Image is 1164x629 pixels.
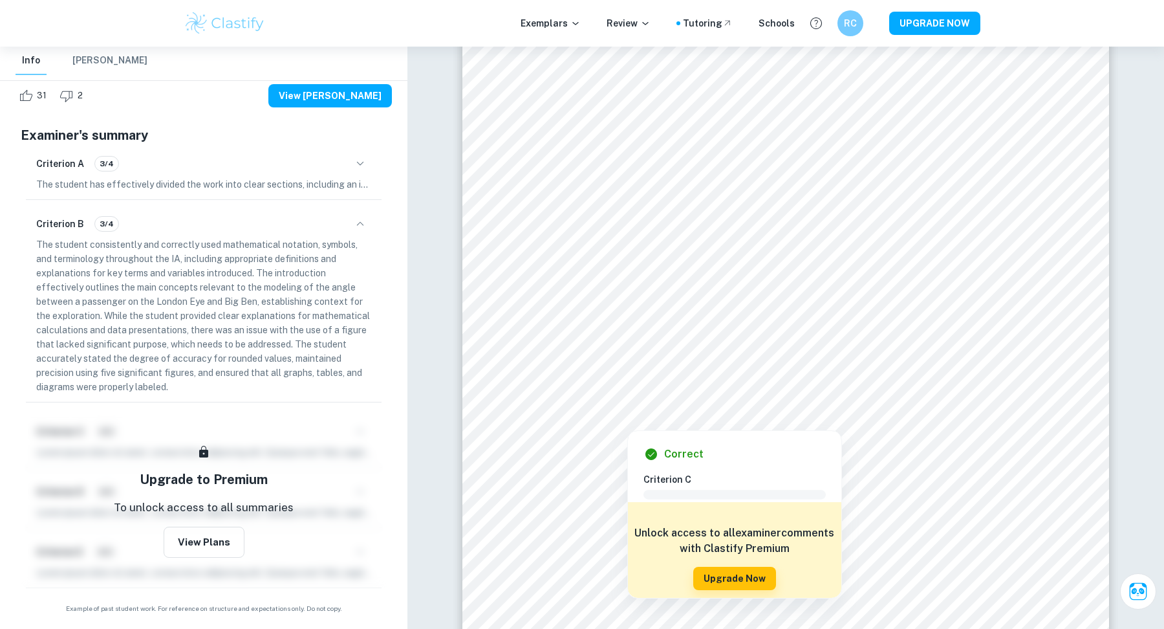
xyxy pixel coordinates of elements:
[30,89,54,102] span: 31
[36,217,84,231] h6: Criterion B
[843,16,858,30] h6: RC
[164,527,244,558] button: View Plans
[837,10,863,36] button: RC
[95,218,118,230] span: 3/4
[21,126,387,145] h5: Examiner's summary
[683,16,733,30] a: Tutoring
[140,470,268,489] h5: Upgrade to Premium
[36,157,84,171] h6: Criterion A
[607,16,651,30] p: Review
[16,604,392,613] span: Example of past student work. For reference on structure and expectations only. Do not copy.
[16,47,47,75] button: Info
[889,12,980,35] button: UPGRADE NOW
[634,525,835,557] h6: Unlock access to all examiner comments with Clastify Premium
[184,10,266,36] img: Clastify logo
[1120,573,1156,610] button: Ask Clai
[72,47,147,75] button: [PERSON_NAME]
[95,158,118,170] span: 3/4
[521,16,581,30] p: Exemplars
[36,237,371,394] p: The student consistently and correctly used mathematical notation, symbols, and terminology throu...
[16,85,54,106] div: Like
[664,447,704,462] h6: Correct
[36,177,371,192] p: The student has effectively divided the work into clear sections, including an introduction, body...
[268,84,392,107] button: View [PERSON_NAME]
[56,85,90,106] div: Dislike
[114,500,294,516] p: To unlock access to all summaries
[805,12,827,34] button: Help and Feedback
[643,472,836,487] h6: Criterion C
[693,567,776,590] button: Upgrade Now
[759,16,795,30] a: Schools
[70,89,90,102] span: 2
